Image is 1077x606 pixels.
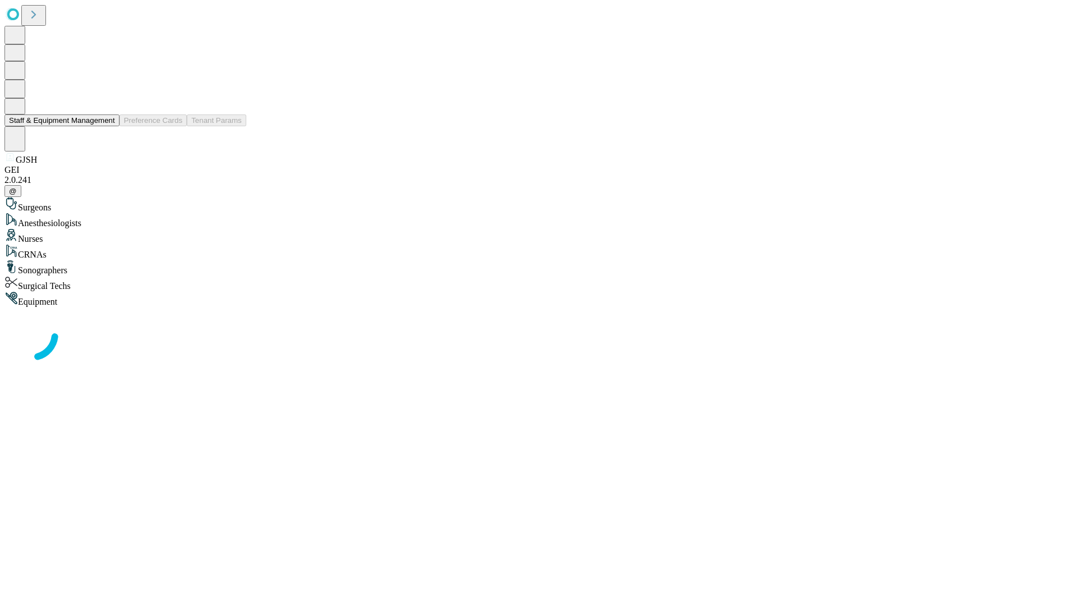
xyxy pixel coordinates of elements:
[4,276,1073,291] div: Surgical Techs
[4,228,1073,244] div: Nurses
[4,213,1073,228] div: Anesthesiologists
[4,185,21,197] button: @
[4,165,1073,175] div: GEI
[9,187,17,195] span: @
[4,114,119,126] button: Staff & Equipment Management
[4,175,1073,185] div: 2.0.241
[16,155,37,164] span: GJSH
[187,114,246,126] button: Tenant Params
[119,114,187,126] button: Preference Cards
[4,244,1073,260] div: CRNAs
[4,197,1073,213] div: Surgeons
[4,291,1073,307] div: Equipment
[4,260,1073,276] div: Sonographers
